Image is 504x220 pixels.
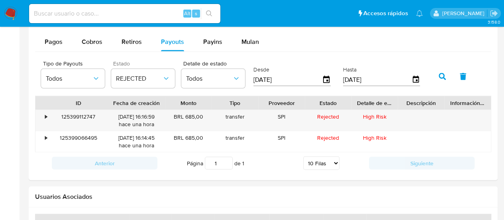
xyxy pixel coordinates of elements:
[201,8,217,19] button: search-icon
[363,9,408,18] span: Accesos rápidos
[35,192,491,200] h2: Usuarios Asociados
[442,10,487,17] p: nicolas.tyrkiel@mercadolibre.com
[184,10,190,17] span: Alt
[29,8,220,19] input: Buscar usuario o caso...
[487,19,500,25] span: 3.158.0
[195,10,197,17] span: s
[490,9,498,18] a: Salir
[416,10,423,17] a: Notificaciones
